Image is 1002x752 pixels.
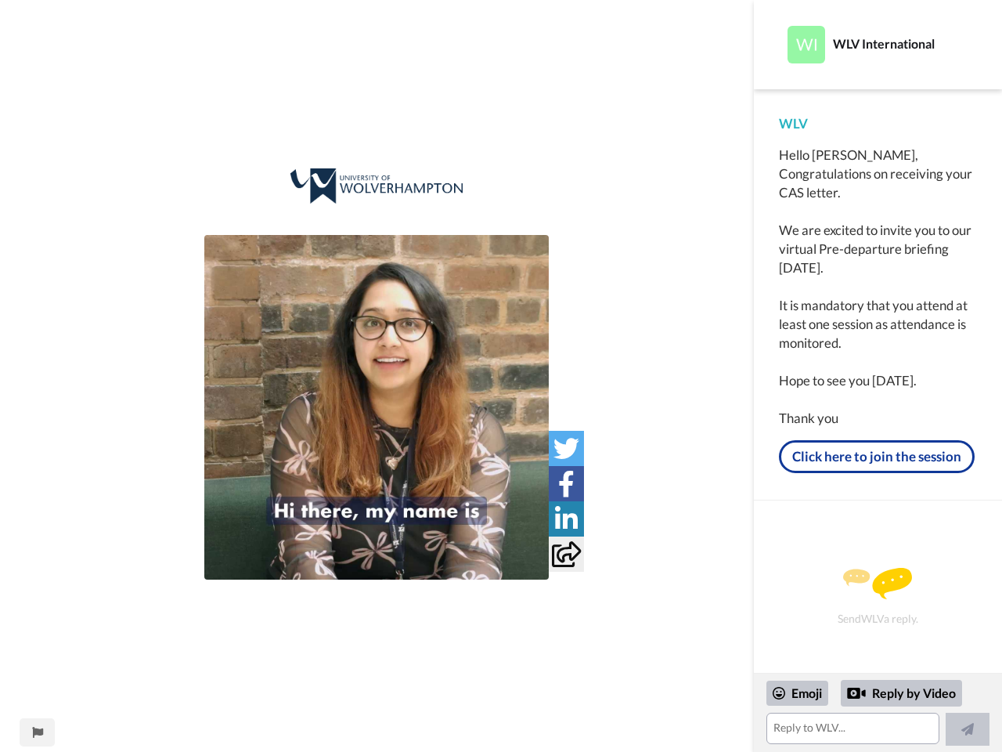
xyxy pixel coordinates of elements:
div: Emoji [766,681,828,706]
img: message.svg [843,568,912,599]
img: 0a2bfc76-1499-422d-ad4e-557cedd87c03 [290,168,463,204]
div: Hello [PERSON_NAME], Congratulations on receiving your CAS letter. We are excited to invite you t... [779,146,977,428]
div: Reply by Video [841,680,962,707]
div: WLV [779,114,977,133]
div: WLV International [833,36,976,51]
div: Send WLV a reply. [775,528,981,665]
div: Reply by Video [847,684,866,703]
a: Click here to join the session [779,440,975,473]
img: Profile Image [788,26,825,63]
img: 0ce1e80d-b08c-42eb-9ad6-5d90edd8a71e-thumb.jpg [204,235,549,580]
